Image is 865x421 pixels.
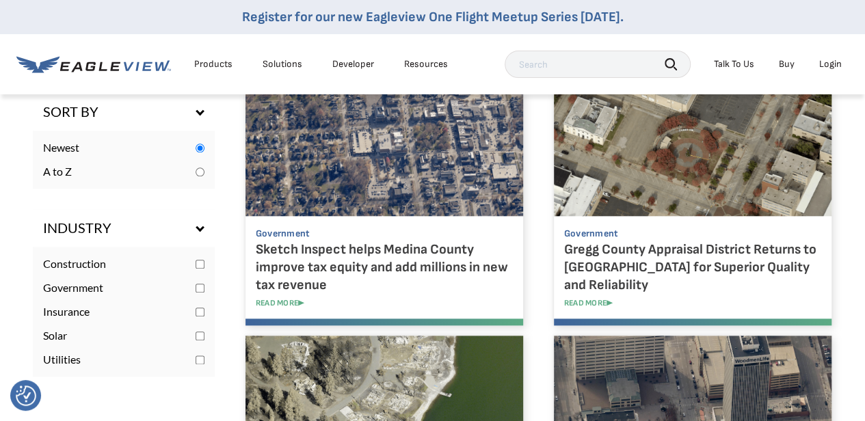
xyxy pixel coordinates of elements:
label: SORT BY [33,93,215,131]
label: Newest [33,141,215,154]
button: Consent Preferences [16,385,36,406]
label: Utilities [33,353,215,366]
div: Products [194,58,232,70]
label: INDUSTRY [33,209,215,247]
input: Search [505,51,691,78]
div: Talk To Us [714,58,754,70]
label: Government [33,281,215,295]
h5: Gregg County Appraisal District Returns to [GEOGRAPHIC_DATA] for Superior Quality and Reliability [564,241,821,294]
label: Solar [33,329,215,342]
a: READ MORE [256,298,533,308]
div: Solutions [263,58,302,70]
h5: Sketch Inspect helps Medina County improve tax equity and add millions in new tax revenue [256,241,513,294]
label: A to Z [33,165,215,178]
p: Government [256,226,513,241]
label: Insurance [33,305,215,318]
img: Revisit consent button [16,385,36,406]
p: Government [564,226,821,241]
label: Construction [33,257,215,271]
div: Resources [404,58,448,70]
a: Register for our new Eagleview One Flight Meetup Series [DATE]. [242,9,624,25]
div: Login [819,58,842,70]
a: Buy [779,58,795,70]
a: Developer [332,58,374,70]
